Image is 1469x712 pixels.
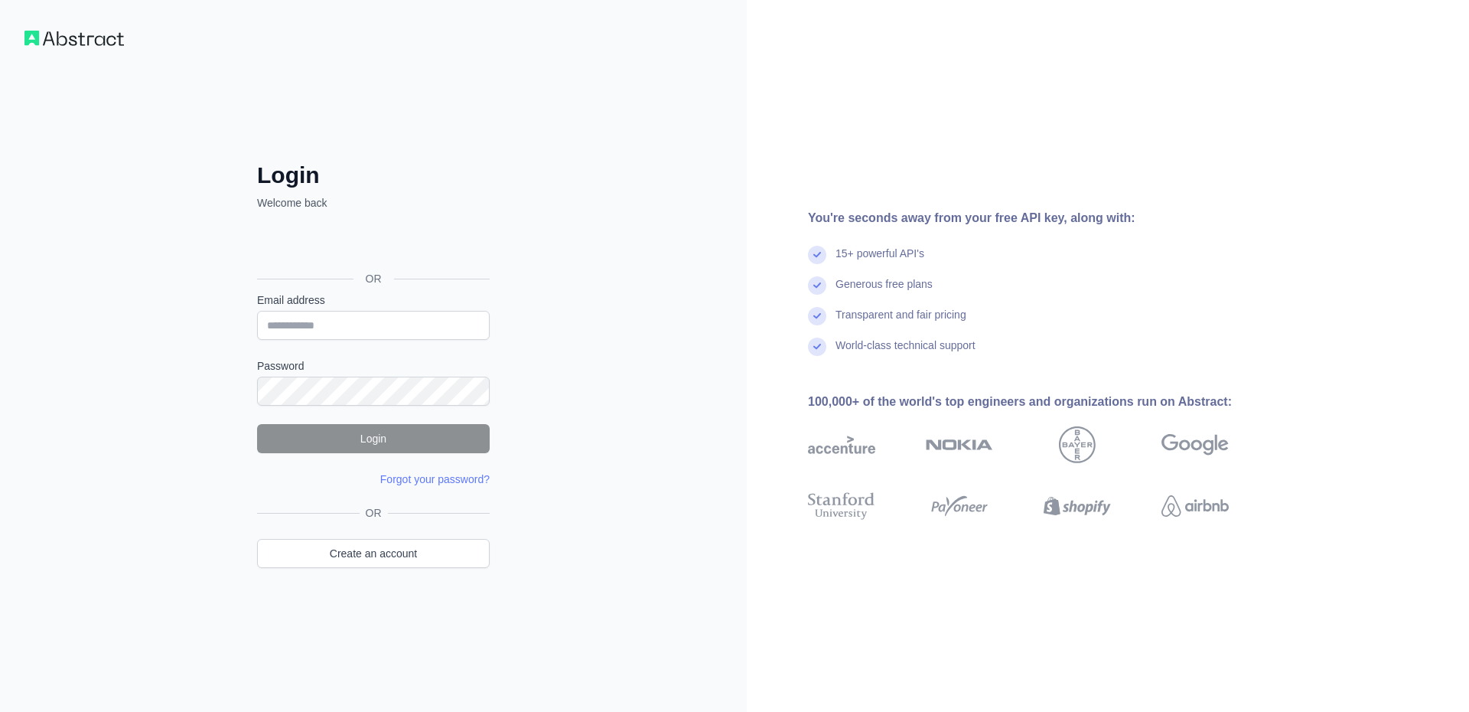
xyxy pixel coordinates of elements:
[808,246,826,264] img: check mark
[257,539,490,568] a: Create an account
[835,246,924,276] div: 15+ powerful API's
[835,276,933,307] div: Generous free plans
[808,276,826,295] img: check mark
[1044,489,1111,523] img: shopify
[360,505,388,521] span: OR
[24,31,124,46] img: Workflow
[249,227,494,261] iframe: Sign in with Google Button
[1059,426,1096,463] img: bayer
[1161,426,1229,463] img: google
[808,489,875,523] img: stanford university
[1161,489,1229,523] img: airbnb
[835,307,966,338] div: Transparent and fair pricing
[808,209,1278,227] div: You're seconds away from your free API key, along with:
[257,195,490,211] p: Welcome back
[353,271,394,286] span: OR
[808,307,826,325] img: check mark
[257,292,490,308] label: Email address
[808,426,875,463] img: accenture
[257,424,490,453] button: Login
[926,426,993,463] img: nokia
[257,162,490,189] h2: Login
[835,338,976,368] div: World-class technical support
[808,338,826,356] img: check mark
[257,358,490,374] label: Password
[808,393,1278,411] div: 100,000+ of the world's top engineers and organizations run on Abstract:
[926,489,993,523] img: payoneer
[380,473,490,485] a: Forgot your password?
